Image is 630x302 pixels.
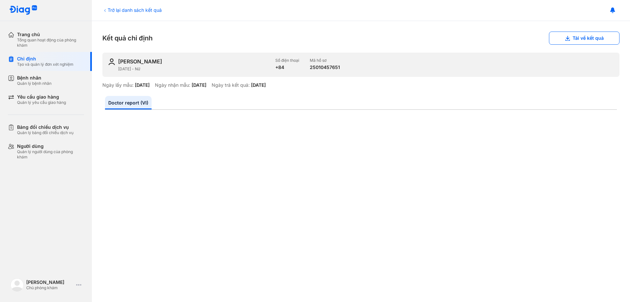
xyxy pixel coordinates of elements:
[310,58,340,63] div: Mã hồ sơ
[17,32,84,37] div: Trang chủ
[102,7,162,13] div: Trở lại danh sách kết quả
[17,62,73,67] div: Tạo và quản lý đơn xét nghiệm
[9,5,37,15] img: logo
[17,100,66,105] div: Quản lý yêu cầu giao hàng
[17,143,84,149] div: Người dùng
[17,75,52,81] div: Bệnh nhân
[135,82,150,88] div: [DATE]
[26,285,73,290] div: Chủ phòng khám
[155,82,190,88] div: Ngày nhận mẫu:
[275,58,299,63] div: Số điện thoại
[251,82,266,88] div: [DATE]
[17,81,52,86] div: Quản lý bệnh nhân
[108,58,115,66] img: user-icon
[549,32,619,45] button: Tải về kết quả
[10,278,24,291] img: logo
[17,94,66,100] div: Yêu cầu giao hàng
[212,82,250,88] div: Ngày trả kết quả:
[17,124,73,130] div: Bảng đối chiếu dịch vụ
[310,64,340,70] div: 25010457651
[192,82,206,88] div: [DATE]
[275,64,299,70] div: +84
[17,149,84,160] div: Quản lý người dùng của phòng khám
[105,96,152,109] a: Doctor report (VI)
[102,32,619,45] div: Kết quả chỉ định
[17,37,84,48] div: Tổng quan hoạt động của phòng khám
[102,82,134,88] div: Ngày lấy mẫu:
[17,56,73,62] div: Chỉ định
[118,66,270,72] div: [DATE] - Nữ
[118,58,162,65] div: [PERSON_NAME]
[17,130,73,135] div: Quản lý bảng đối chiếu dịch vụ
[26,279,73,285] div: [PERSON_NAME]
